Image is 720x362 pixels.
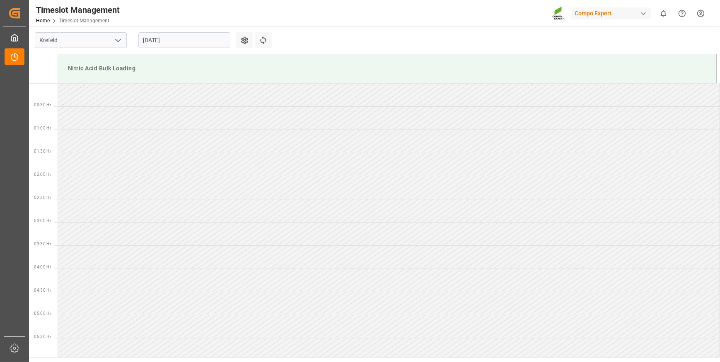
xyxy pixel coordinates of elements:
div: Compo Expert [571,7,651,19]
span: 01:30 Hr [34,149,51,153]
button: open menu [111,34,124,47]
button: Compo Expert [571,5,654,21]
input: Type to search/select [35,32,127,48]
span: 05:00 Hr [34,311,51,316]
span: 02:30 Hr [34,195,51,200]
span: 04:30 Hr [34,288,51,292]
span: 01:00 Hr [34,126,51,130]
div: Timeslot Management [36,4,120,16]
input: DD.MM.YYYY [138,32,230,48]
span: 04:00 Hr [34,265,51,269]
a: Home [36,18,50,24]
span: 05:30 Hr [34,334,51,339]
span: 00:30 Hr [34,103,51,107]
span: 02:00 Hr [34,172,51,177]
span: 03:00 Hr [34,218,51,223]
img: Screenshot%202023-09-29%20at%2010.02.21.png_1712312052.png [552,6,565,21]
button: show 0 new notifications [654,4,673,23]
div: Nitric Acid Bulk Loading [65,61,710,76]
button: Help Center [673,4,691,23]
span: 03:30 Hr [34,242,51,246]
